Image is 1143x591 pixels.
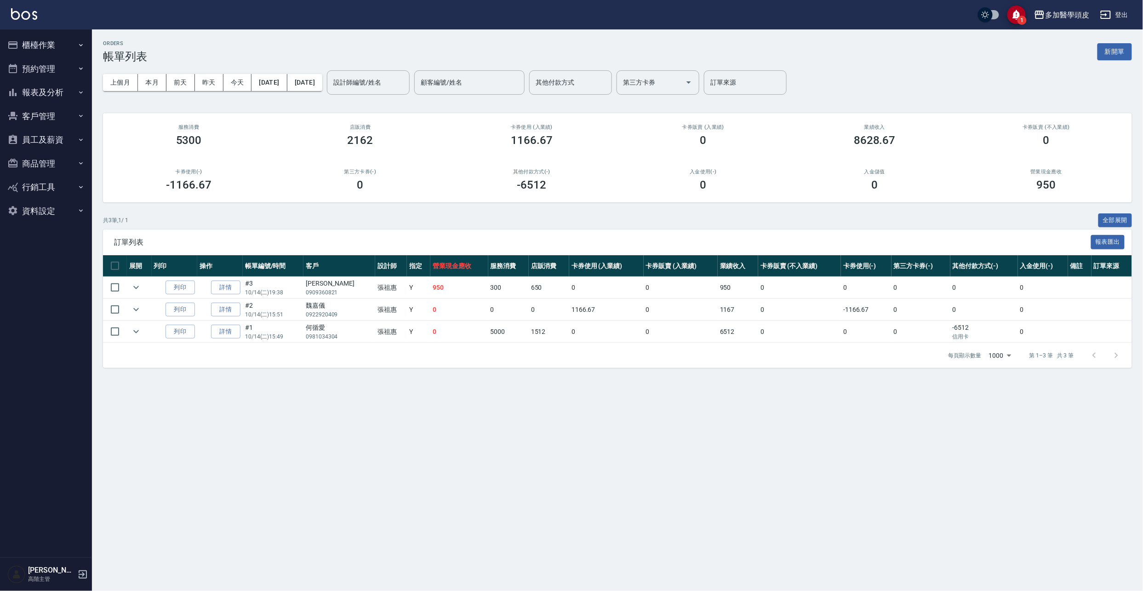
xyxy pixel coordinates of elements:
td: #1 [243,321,303,343]
h5: [PERSON_NAME] [28,566,75,575]
td: 0 [644,299,718,321]
h3: 0 [700,178,707,191]
th: 卡券販賣 (入業績) [644,255,718,277]
button: 列印 [166,303,195,317]
img: Person [7,565,26,584]
a: 詳情 [211,303,240,317]
p: 高階主管 [28,575,75,583]
th: 訂單來源 [1092,255,1132,277]
h3: 0 [1043,134,1050,147]
button: 多加醫學頭皮 [1030,6,1093,24]
a: 報表匯出 [1091,237,1125,246]
button: 上個月 [103,74,138,91]
button: 昨天 [195,74,223,91]
th: 業績收入 [718,255,758,277]
td: 0 [841,321,891,343]
td: 1512 [529,321,569,343]
th: 店販消費 [529,255,569,277]
td: 0 [950,277,1018,298]
td: 0 [430,299,488,321]
td: 0 [758,321,841,343]
button: save [1007,6,1026,24]
td: 0 [758,299,841,321]
td: 0 [1018,321,1068,343]
h2: 店販消費 [286,124,435,130]
th: 操作 [197,255,243,277]
th: 營業現金應收 [430,255,488,277]
h3: 0 [872,178,878,191]
td: 0 [892,277,950,298]
td: 650 [529,277,569,298]
p: 10/14 (二) 15:51 [245,310,301,319]
button: 新開單 [1097,43,1132,60]
td: Y [407,277,430,298]
button: 行銷工具 [4,175,88,199]
td: 950 [430,277,488,298]
td: 0 [892,321,950,343]
td: Y [407,299,430,321]
button: 報表匯出 [1091,235,1125,249]
td: 950 [718,277,758,298]
td: 0 [529,299,569,321]
p: 共 3 筆, 1 / 1 [103,216,128,224]
button: 列印 [166,281,195,295]
button: [DATE] [251,74,287,91]
h3: 5300 [176,134,202,147]
th: 服務消費 [488,255,529,277]
button: 客戶管理 [4,104,88,128]
th: 指定 [407,255,430,277]
button: 今天 [223,74,252,91]
p: 10/14 (二) 19:38 [245,288,301,297]
button: 商品管理 [4,152,88,176]
h2: 其他付款方式(-) [457,169,606,175]
th: 卡券販賣 (不入業績) [758,255,841,277]
button: 本月 [138,74,166,91]
img: Logo [11,8,37,20]
th: 卡券使用(-) [841,255,891,277]
th: 客戶 [303,255,375,277]
h3: 服務消費 [114,124,263,130]
button: 櫃檯作業 [4,33,88,57]
td: 0 [1018,299,1068,321]
button: 預約管理 [4,57,88,81]
div: [PERSON_NAME] [306,279,373,288]
h2: 卡券販賣 (不入業績) [972,124,1121,130]
div: 多加醫學頭皮 [1045,9,1089,21]
button: 員工及薪資 [4,128,88,152]
p: 10/14 (二) 15:49 [245,333,301,341]
th: 帳單編號/時間 [243,255,303,277]
button: 全部展開 [1098,213,1132,228]
h2: ORDERS [103,40,147,46]
td: 0 [644,277,718,298]
span: 1 [1017,16,1027,25]
td: 0 [950,299,1018,321]
td: 1166.67 [569,299,643,321]
th: 其他付款方式(-) [950,255,1018,277]
th: 展開 [127,255,152,277]
button: expand row [129,325,143,339]
div: 魏嘉儀 [306,301,373,310]
p: 信用卡 [953,333,1016,341]
td: 0 [430,321,488,343]
h2: 入金使用(-) [629,169,778,175]
h3: 950 [1037,178,1056,191]
span: 訂單列表 [114,238,1091,247]
h2: 業績收入 [800,124,949,130]
h3: 0 [700,134,707,147]
h2: 第三方卡券(-) [286,169,435,175]
h2: 卡券使用 (入業績) [457,124,606,130]
td: 0 [892,299,950,321]
h3: 0 [357,178,364,191]
h2: 卡券販賣 (入業績) [629,124,778,130]
button: 報表及分析 [4,80,88,104]
td: 300 [488,277,529,298]
h3: 8628.67 [854,134,896,147]
h2: 入金儲值 [800,169,949,175]
h3: 1166.67 [511,134,553,147]
td: -6512 [950,321,1018,343]
button: expand row [129,303,143,316]
h2: 營業現金應收 [972,169,1121,175]
p: 0922920409 [306,310,373,319]
h3: 帳單列表 [103,50,147,63]
th: 第三方卡券(-) [892,255,950,277]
